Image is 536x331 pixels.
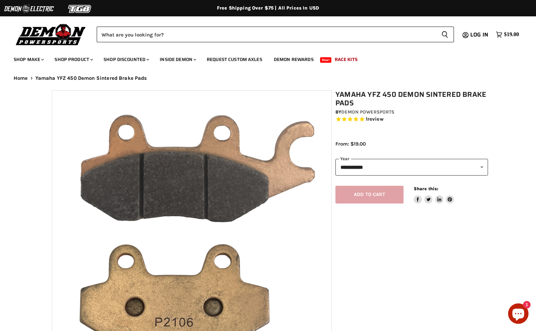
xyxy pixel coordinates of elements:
[3,2,54,15] img: Demon Electric Logo 2
[320,57,332,63] span: New!
[97,27,454,42] form: Product
[330,52,363,66] a: Race Kits
[366,116,383,122] span: 1 reviews
[335,108,488,116] div: by
[335,159,488,176] select: year
[414,186,454,204] aside: Share this:
[9,52,48,66] a: Shop Make
[49,52,97,66] a: Shop Product
[506,303,531,326] inbox-online-store-chat: Shopify online store chat
[367,116,383,122] span: review
[467,32,492,38] a: Log in
[155,52,200,66] a: Inside Demon
[436,27,454,42] button: Search
[414,186,438,191] span: Share this:
[335,116,488,123] span: Rated 5.0 out of 5 stars 1 reviews
[504,31,519,38] span: $19.00
[97,27,436,42] input: Search
[335,90,488,107] h1: Yamaha YFZ 450 Demon Sintered Brake Pads
[492,30,522,40] a: $19.00
[470,30,488,39] span: Log in
[35,75,147,81] span: Yamaha YFZ 450 Demon Sintered Brake Pads
[9,50,517,66] ul: Main menu
[202,52,267,66] a: Request Custom Axles
[54,2,106,15] img: TGB Logo 2
[269,52,319,66] a: Demon Rewards
[341,109,394,115] a: Demon Powersports
[98,52,153,66] a: Shop Discounted
[14,75,28,81] a: Home
[335,141,366,147] span: From: $19.00
[14,22,88,46] img: Demon Powersports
